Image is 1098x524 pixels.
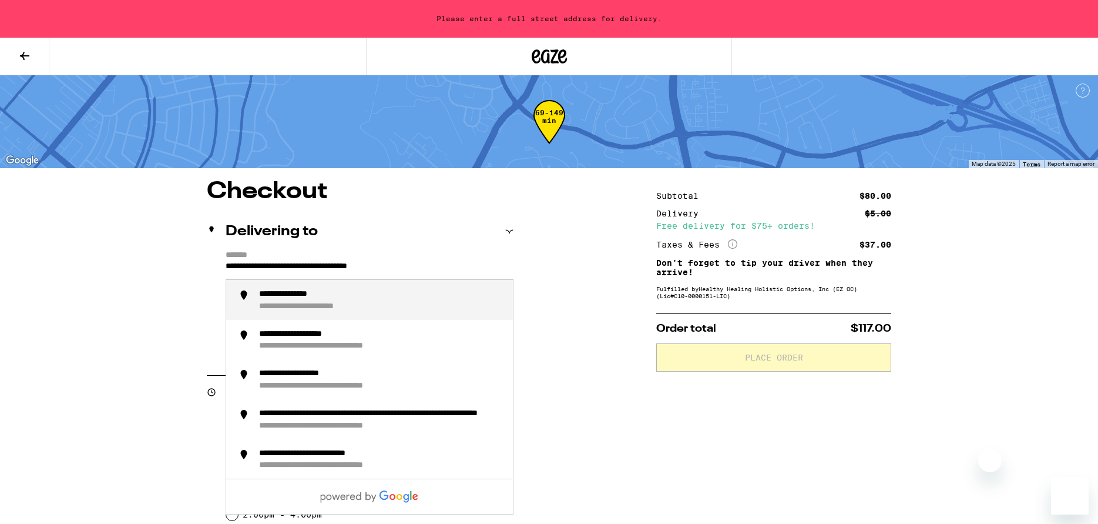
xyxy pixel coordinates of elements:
div: Subtotal [656,192,707,200]
div: Free delivery for $75+ orders! [656,222,891,230]
span: $117.00 [851,323,891,334]
h1: Checkout [207,180,513,203]
div: Delivery [656,209,707,218]
div: Taxes & Fees [656,239,737,250]
div: Fulfilled by Healthy Healing Holistic Options, Inc (EZ OC) (Lic# C10-0000151-LIC ) [656,285,891,299]
a: Terms [1023,161,1040,168]
a: Report a map error [1047,161,1094,167]
p: Don't forget to tip your driver when they arrive! [656,258,891,277]
img: Google [3,153,42,168]
button: Place Order [656,343,891,372]
span: Order total [656,323,716,334]
label: 2:00pm - 4:00pm [243,510,322,519]
h2: Delivering to [226,225,318,239]
span: Map data ©2025 [972,161,1016,167]
iframe: Close message [978,449,1002,472]
div: $80.00 [859,192,891,200]
div: 69-149 min [533,109,565,153]
div: $37.00 [859,241,891,249]
div: $5.00 [865,209,891,218]
span: Place Order [745,353,803,362]
a: Open this area in Google Maps (opens a new window) [3,153,42,168]
iframe: Button to launch messaging window [1051,477,1089,515]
